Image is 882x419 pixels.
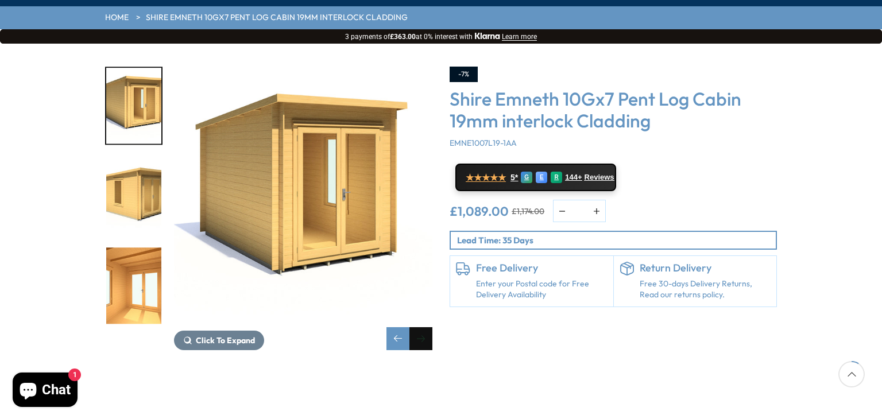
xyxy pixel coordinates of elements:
span: Click To Expand [196,335,255,346]
h6: Free Delivery [476,262,608,274]
inbox-online-store-chat: Shopify online store chat [9,373,81,410]
p: Lead Time: 35 Days [457,234,776,246]
ins: £1,089.00 [450,205,509,218]
span: Reviews [585,173,614,182]
div: 9 / 12 [105,157,163,235]
div: G [521,172,532,183]
div: 8 / 12 [105,67,163,145]
div: Next slide [409,327,432,350]
div: E [536,172,547,183]
img: Shire Emneth 10Gx7 Pent Log Cabin 19mm interlock Cladding - Best Shed [174,67,432,325]
a: HOME [105,12,129,24]
button: Click To Expand [174,331,264,350]
h6: Return Delivery [640,262,771,274]
p: Free 30-days Delivery Returns, Read our returns policy. [640,278,771,301]
h3: Shire Emneth 10Gx7 Pent Log Cabin 19mm interlock Cladding [450,88,777,132]
img: Emneth_2990g209010gx719mm030_9eb307ee-2c6e-47db-aebf-aeb55e27dc9a_200x200.jpg [106,68,161,144]
div: 10 / 12 [105,246,163,325]
del: £1,174.00 [512,207,544,215]
a: ★★★★★ 5* G E R 144+ Reviews [455,164,616,191]
div: R [551,172,562,183]
div: -7% [450,67,478,82]
span: ★★★★★ [466,172,506,183]
img: Emneth_2990g209010gx719mmint_37a7b55d-6916-4d5d-8608-151de73b9114_200x200.jpg [106,247,161,324]
span: EMNE1007L19-1AA [450,138,517,148]
img: Emneth_2990g209010gx719mm045SWAPWIN_8a42c53e-95bb-4c47-bdfe-dc1b770e456e_200x200.jpg [106,158,161,234]
span: 144+ [565,173,582,182]
a: Enter your Postal code for Free Delivery Availability [476,278,608,301]
div: Previous slide [386,327,409,350]
a: Shire Emneth 10Gx7 Pent Log Cabin 19mm interlock Cladding [146,12,408,24]
div: 8 / 12 [174,67,432,350]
